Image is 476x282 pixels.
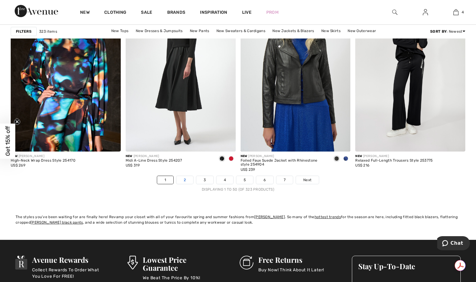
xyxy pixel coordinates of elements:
[258,267,324,279] p: Buy Now! Think About It Later!
[16,29,31,34] strong: Filters
[11,187,465,192] div: Displaying 1 to 50 (of 323 products)
[430,29,447,34] strong: Sort By
[187,27,212,35] a: New Pants
[355,163,369,167] span: US$ 216
[430,29,465,34] div: : Newest
[392,9,397,16] img: search the website
[4,126,11,156] span: Get 15% off
[358,262,454,270] h3: Stay Up-To-Date
[143,256,219,272] h3: Lowest Price Guarantee
[133,27,186,35] a: New Dresses & Jumpsuits
[418,9,433,16] a: Sign In
[341,154,350,164] div: Royal Sapphire 163
[157,176,173,184] a: 1
[315,215,341,219] a: hottest trends
[126,163,140,167] span: US$ 319
[213,27,268,35] a: New Sweaters & Cardigans
[441,9,471,16] a: 4
[240,256,253,269] img: Free Returns
[104,10,126,16] a: Clothing
[11,159,76,163] div: High-Neck Wrap Dress Style 254170
[296,176,319,184] a: Next
[241,159,327,167] div: Foiled Faux Suede Jacket with Rhinestone style 254904
[32,267,107,279] p: Collect Rewards To Order What You Love For FREE!
[258,256,324,264] h3: Free Returns
[31,220,83,225] a: [PERSON_NAME] black pants
[345,27,379,35] a: New Outerwear
[176,176,193,184] a: 2
[355,154,362,158] span: New
[303,177,312,183] span: Next
[126,159,182,163] div: Midi A-Line Dress Style 254207
[423,9,428,16] img: My Info
[141,10,152,16] a: Sale
[462,9,464,15] span: 4
[276,176,293,184] a: 7
[11,163,25,167] span: US$ 269
[355,154,433,159] div: [PERSON_NAME]
[126,154,132,158] span: New
[15,5,58,17] img: 1ère Avenue
[217,154,227,164] div: Black
[200,10,227,16] span: Inspiration
[318,27,344,35] a: New Skirts
[437,236,470,251] iframe: Opens a widget where you can chat to one of our agents
[216,176,233,184] a: 4
[241,154,327,159] div: [PERSON_NAME]
[236,176,253,184] a: 5
[332,154,341,164] div: Black
[127,256,138,269] img: Lowest Price Guarantee
[196,176,213,184] a: 3
[453,9,459,16] img: My Bag
[266,9,279,16] a: Prom
[11,176,465,192] nav: Page navigation
[39,29,57,34] span: 323 items
[269,27,317,35] a: New Jackets & Blazers
[14,119,20,125] button: Close teaser
[241,167,255,172] span: US$ 239
[126,154,182,159] div: [PERSON_NAME]
[80,10,90,16] a: New
[167,10,186,16] a: Brands
[355,159,433,163] div: Relaxed Full-Length Trousers Style 253775
[254,215,285,219] a: [PERSON_NAME]
[256,176,273,184] a: 6
[227,154,236,164] div: Deep cherry
[241,154,247,158] span: New
[15,256,28,269] img: Avenue Rewards
[242,9,252,16] a: Live
[11,154,17,158] span: New
[16,214,460,225] div: The styles you’ve been waiting for are finally here! Revamp your closet with all of your favourit...
[108,27,131,35] a: New Tops
[11,154,76,159] div: [PERSON_NAME]
[32,256,107,264] h3: Avenue Rewards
